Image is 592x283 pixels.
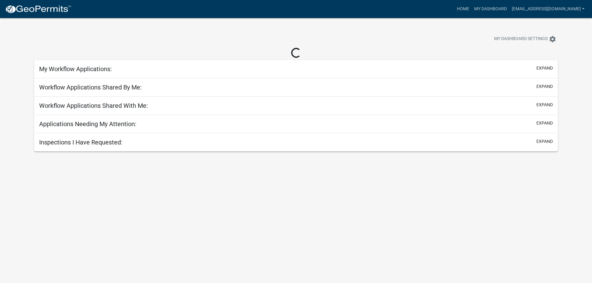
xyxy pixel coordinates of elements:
[536,102,553,108] button: expand
[536,83,553,90] button: expand
[454,3,472,15] a: Home
[39,120,136,128] h5: Applications Needing My Attention:
[472,3,509,15] a: My Dashboard
[39,102,148,109] h5: Workflow Applications Shared With Me:
[536,65,553,71] button: expand
[39,65,112,73] h5: My Workflow Applications:
[39,139,122,146] h5: Inspections I Have Requested:
[536,138,553,145] button: expand
[489,33,561,45] button: My Dashboard Settingssettings
[509,3,587,15] a: [EMAIL_ADDRESS][DOMAIN_NAME]
[39,84,142,91] h5: Workflow Applications Shared By Me:
[549,35,556,43] i: settings
[494,35,548,43] span: My Dashboard Settings
[536,120,553,126] button: expand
